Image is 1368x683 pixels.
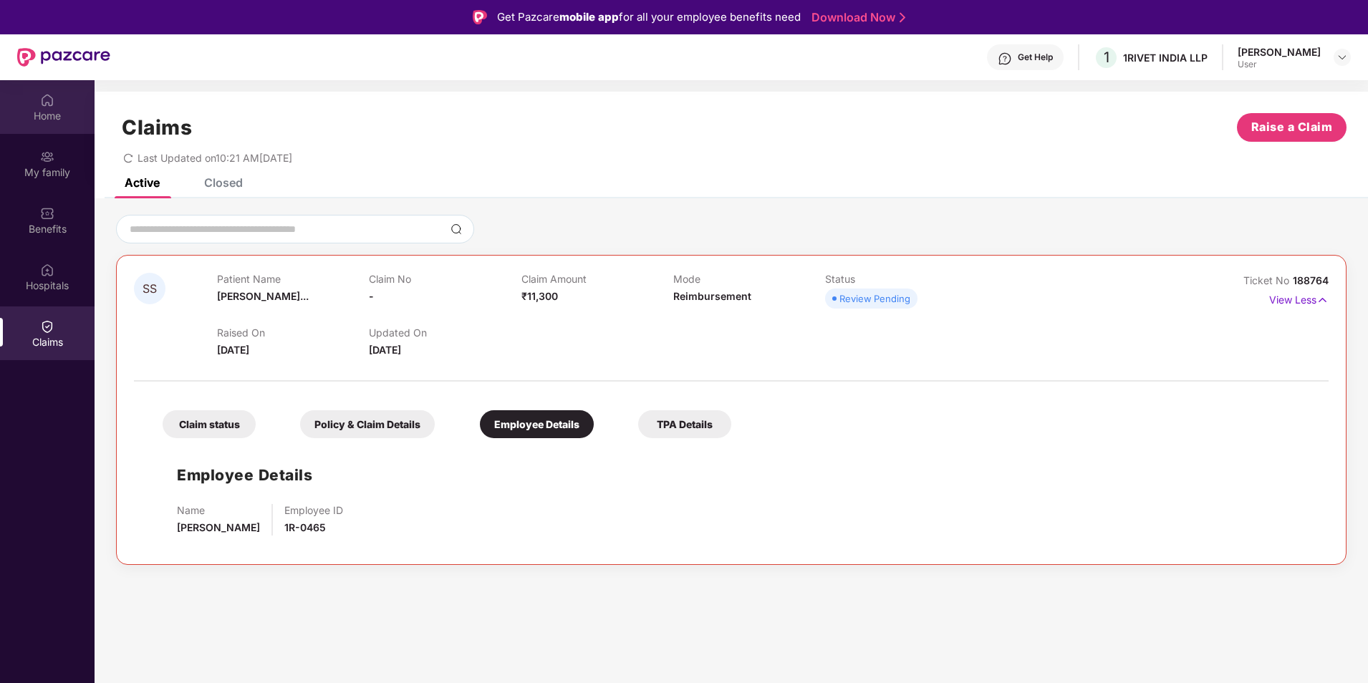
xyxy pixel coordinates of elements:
div: Closed [204,175,243,190]
img: Stroke [900,10,905,25]
div: 1RIVET INDIA LLP [1123,51,1208,64]
p: Patient Name [217,273,369,285]
span: [PERSON_NAME]... [217,290,309,302]
strong: mobile app [559,10,619,24]
div: [PERSON_NAME] [1238,45,1321,59]
span: [DATE] [369,344,401,356]
div: Employee Details [480,410,594,438]
h1: Employee Details [177,463,312,487]
span: 1R-0465 [284,521,326,533]
div: Get Help [1018,52,1053,63]
p: Updated On [369,326,521,339]
img: svg+xml;base64,PHN2ZyBpZD0iSG9tZSIgeG1sbnM9Imh0dHA6Ly93d3cudzMub3JnLzIwMDAvc3ZnIiB3aWR0aD0iMjAiIG... [40,93,54,107]
span: [PERSON_NAME] [177,521,260,533]
button: Raise a Claim [1237,113,1347,142]
span: Reimbursement [673,290,751,302]
p: Claim Amount [521,273,673,285]
img: svg+xml;base64,PHN2ZyBpZD0iU2VhcmNoLTMyeDMyIiB4bWxucz0iaHR0cDovL3d3dy53My5vcmcvMjAwMC9zdmciIHdpZH... [451,223,462,235]
div: Claim status [163,410,256,438]
div: Active [125,175,160,190]
div: Review Pending [839,291,910,306]
img: svg+xml;base64,PHN2ZyB4bWxucz0iaHR0cDovL3d3dy53My5vcmcvMjAwMC9zdmciIHdpZHRoPSIxNyIgaGVpZ2h0PSIxNy... [1316,292,1329,308]
div: Policy & Claim Details [300,410,435,438]
span: ₹11,300 [521,290,558,302]
img: svg+xml;base64,PHN2ZyBpZD0iSG9zcGl0YWxzIiB4bWxucz0iaHR0cDovL3d3dy53My5vcmcvMjAwMC9zdmciIHdpZHRoPS... [40,263,54,277]
p: View Less [1269,289,1329,308]
img: svg+xml;base64,PHN2ZyB3aWR0aD0iMjAiIGhlaWdodD0iMjAiIHZpZXdCb3g9IjAgMCAyMCAyMCIgZmlsbD0ibm9uZSIgeG... [40,150,54,164]
span: Raise a Claim [1251,118,1333,136]
img: svg+xml;base64,PHN2ZyBpZD0iSGVscC0zMngzMiIgeG1sbnM9Imh0dHA6Ly93d3cudzMub3JnLzIwMDAvc3ZnIiB3aWR0aD... [998,52,1012,66]
span: SS [143,283,157,295]
p: Mode [673,273,825,285]
p: Status [825,273,977,285]
p: Name [177,504,260,516]
img: Logo [473,10,487,24]
div: TPA Details [638,410,731,438]
span: 188764 [1293,274,1329,286]
span: 1 [1104,49,1109,66]
span: - [369,290,374,302]
img: svg+xml;base64,PHN2ZyBpZD0iQ2xhaW0iIHhtbG5zPSJodHRwOi8vd3d3LnczLm9yZy8yMDAwL3N2ZyIgd2lkdGg9IjIwIi... [40,319,54,334]
a: Download Now [811,10,901,25]
span: redo [123,152,133,164]
p: Employee ID [284,504,343,516]
span: [DATE] [217,344,249,356]
img: svg+xml;base64,PHN2ZyBpZD0iQmVuZWZpdHMiIHhtbG5zPSJodHRwOi8vd3d3LnczLm9yZy8yMDAwL3N2ZyIgd2lkdGg9Ij... [40,206,54,221]
img: svg+xml;base64,PHN2ZyBpZD0iRHJvcGRvd24tMzJ4MzIiIHhtbG5zPSJodHRwOi8vd3d3LnczLm9yZy8yMDAwL3N2ZyIgd2... [1336,52,1348,63]
img: New Pazcare Logo [17,48,110,67]
p: Claim No [369,273,521,285]
p: Raised On [217,326,369,339]
h1: Claims [122,115,192,140]
div: User [1238,59,1321,70]
span: Ticket No [1243,274,1293,286]
span: Last Updated on 10:21 AM[DATE] [138,152,292,164]
div: Get Pazcare for all your employee benefits need [497,9,801,26]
